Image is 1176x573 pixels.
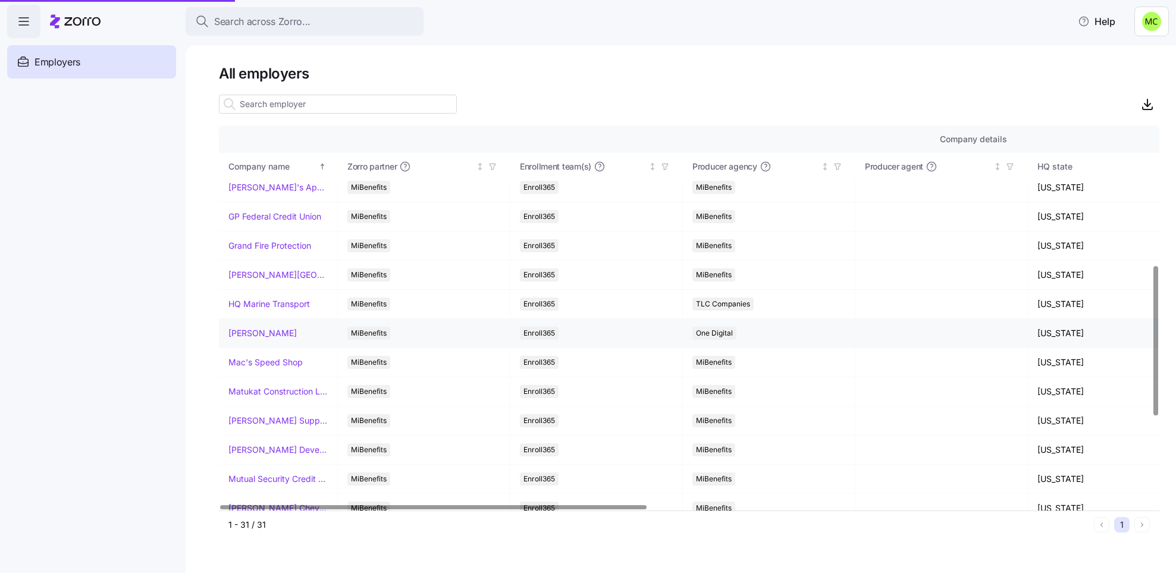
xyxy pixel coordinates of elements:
[228,327,297,339] a: [PERSON_NAME]
[523,502,555,515] span: Enroll365
[214,14,311,29] span: Search across Zorro...
[228,415,328,427] a: [PERSON_NAME] Supply Company
[523,443,555,456] span: Enroll365
[228,444,328,456] a: [PERSON_NAME] Development Corporation
[7,45,176,79] a: Employers
[219,153,338,180] th: Company nameSorted ascending
[1037,160,1164,173] div: HQ state
[865,161,923,173] span: Producer agent
[228,160,316,173] div: Company name
[523,210,555,223] span: Enroll365
[228,502,328,514] a: [PERSON_NAME] Chevrolet
[821,162,829,171] div: Not sorted
[683,153,855,180] th: Producer agencyNot sorted
[696,181,732,194] span: MiBenefits
[523,356,555,369] span: Enroll365
[510,153,683,180] th: Enrollment team(s)Not sorted
[347,161,397,173] span: Zorro partner
[1094,517,1109,533] button: Previous page
[1078,14,1115,29] span: Help
[696,298,750,311] span: TLC Companies
[338,153,510,180] th: Zorro partnerNot sorted
[523,239,555,252] span: Enroll365
[696,239,732,252] span: MiBenefits
[520,161,591,173] span: Enrollment team(s)
[219,95,457,114] input: Search employer
[351,210,387,223] span: MiBenefits
[35,55,80,70] span: Employers
[228,473,328,485] a: Mutual Security Credit Union
[351,472,387,486] span: MiBenefits
[351,356,387,369] span: MiBenefits
[228,240,311,252] a: Grand Fire Protection
[523,385,555,398] span: Enroll365
[1114,517,1130,533] button: 1
[351,443,387,456] span: MiBenefits
[228,356,303,368] a: Mac's Speed Shop
[523,472,555,486] span: Enroll365
[692,161,757,173] span: Producer agency
[228,181,328,193] a: [PERSON_NAME]'s Appliance/[PERSON_NAME]'s Academy/Fluid Services
[351,502,387,515] span: MiBenefits
[228,269,328,281] a: [PERSON_NAME][GEOGRAPHIC_DATA][DEMOGRAPHIC_DATA]
[186,7,424,36] button: Search across Zorro...
[523,181,555,194] span: Enroll365
[648,162,657,171] div: Not sorted
[696,414,732,427] span: MiBenefits
[351,298,387,311] span: MiBenefits
[351,268,387,281] span: MiBenefits
[351,239,387,252] span: MiBenefits
[351,181,387,194] span: MiBenefits
[1134,517,1150,533] button: Next page
[696,385,732,398] span: MiBenefits
[523,268,555,281] span: Enroll365
[523,414,555,427] span: Enroll365
[696,327,733,340] span: One Digital
[1142,12,1161,31] img: fb6fbd1e9160ef83da3948286d18e3ea
[228,211,321,223] a: GP Federal Credit Union
[318,162,327,171] div: Sorted ascending
[696,210,732,223] span: MiBenefits
[228,298,310,310] a: HQ Marine Transport
[696,472,732,486] span: MiBenefits
[523,298,555,311] span: Enroll365
[228,519,1089,531] div: 1 - 31 / 31
[696,502,732,515] span: MiBenefits
[351,327,387,340] span: MiBenefits
[696,356,732,369] span: MiBenefits
[696,443,732,456] span: MiBenefits
[993,162,1002,171] div: Not sorted
[219,64,1159,83] h1: All employers
[476,162,484,171] div: Not sorted
[696,268,732,281] span: MiBenefits
[855,153,1028,180] th: Producer agentNot sorted
[228,386,328,397] a: Matukat Construction LLC
[523,327,555,340] span: Enroll365
[351,414,387,427] span: MiBenefits
[1068,10,1125,33] button: Help
[351,385,387,398] span: MiBenefits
